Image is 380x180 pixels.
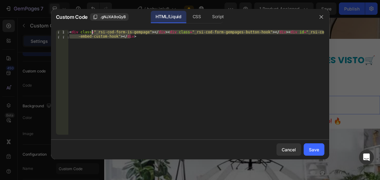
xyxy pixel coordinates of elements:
[206,92,249,106] strong: $229.700
[155,81,216,92] s: ANTES $400.000
[207,11,229,23] div: Script
[8,97,34,103] div: Custom Code
[100,14,126,20] span: .gNJXA9oQyB
[151,11,186,23] div: HTML/Liquid
[304,143,324,156] button: Save
[359,150,374,165] div: Open Intercom Messenger
[56,13,88,21] span: Custom Code
[282,146,296,153] div: Cancel
[188,11,206,23] div: CSS
[276,143,301,156] button: Cancel
[309,146,319,153] div: Save
[90,13,129,21] button: .gNJXA9oQyB
[56,30,68,39] div: 1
